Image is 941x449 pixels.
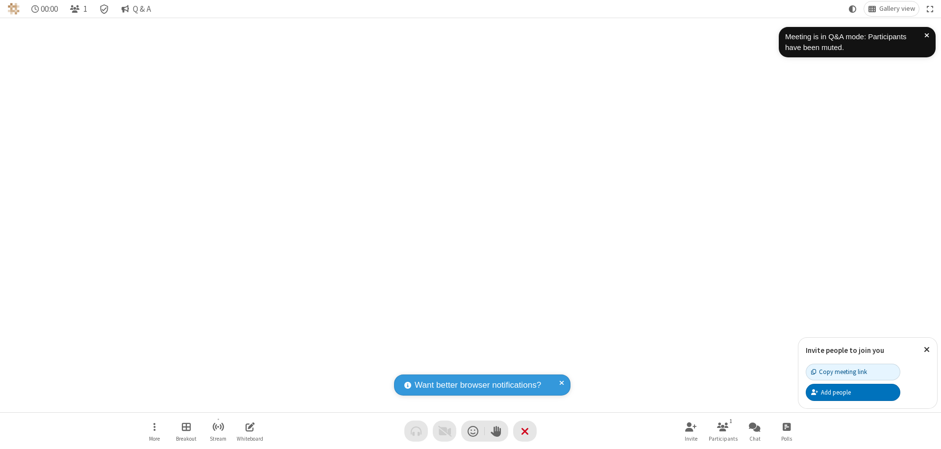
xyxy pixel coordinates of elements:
[740,417,769,445] button: Open chat
[41,4,58,14] span: 00:00
[237,436,263,442] span: Whiteboard
[513,421,537,442] button: End or leave meeting
[140,417,169,445] button: Open menu
[133,4,151,14] span: Q & A
[66,1,91,16] button: Open participant list
[806,384,900,400] button: Add people
[433,421,456,442] button: Video
[8,3,20,15] img: QA Selenium DO NOT DELETE OR CHANGE
[95,1,114,16] div: Meeting details Encryption enabled
[709,436,738,442] span: Participants
[461,421,485,442] button: Send a reaction
[210,436,226,442] span: Stream
[811,367,867,376] div: Copy meeting link
[879,5,915,13] span: Gallery view
[685,436,697,442] span: Invite
[176,436,197,442] span: Breakout
[845,1,861,16] button: Using system theme
[781,436,792,442] span: Polls
[404,421,428,442] button: Audio problem - check your Internet connection or call by phone
[749,436,761,442] span: Chat
[172,417,201,445] button: Manage Breakout Rooms
[864,1,919,16] button: Change layout
[785,31,924,53] div: Meeting is in Q&A mode: Participants have been muted.
[806,364,900,380] button: Copy meeting link
[117,1,155,16] button: Q & A
[676,417,706,445] button: Invite participants (⌘+Shift+I)
[923,1,938,16] button: Fullscreen
[806,346,884,355] label: Invite people to join you
[149,436,160,442] span: More
[916,338,937,362] button: Close popover
[415,379,541,392] span: Want better browser notifications?
[485,421,508,442] button: Raise hand
[83,4,87,14] span: 1
[235,417,265,445] button: Open shared whiteboard
[27,1,62,16] div: Timer
[727,417,735,425] div: 1
[203,417,233,445] button: Start streaming
[772,417,801,445] button: Open poll
[708,417,738,445] button: Open participant list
